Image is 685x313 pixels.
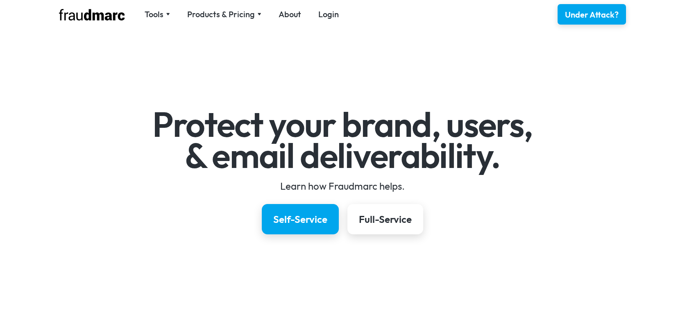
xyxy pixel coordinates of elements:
a: Login [318,9,339,20]
a: Self-Service [262,204,339,234]
div: Tools [145,9,170,20]
div: Under Attack? [565,9,619,20]
div: Full-Service [359,213,412,226]
div: Learn how Fraudmarc helps. [105,179,581,193]
a: Under Attack? [558,4,626,25]
div: Tools [145,9,163,20]
a: Full-Service [347,204,423,234]
a: About [279,9,301,20]
div: Products & Pricing [187,9,255,20]
h1: Protect your brand, users, & email deliverability. [105,109,581,171]
div: Self-Service [273,213,327,226]
div: Products & Pricing [187,9,261,20]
